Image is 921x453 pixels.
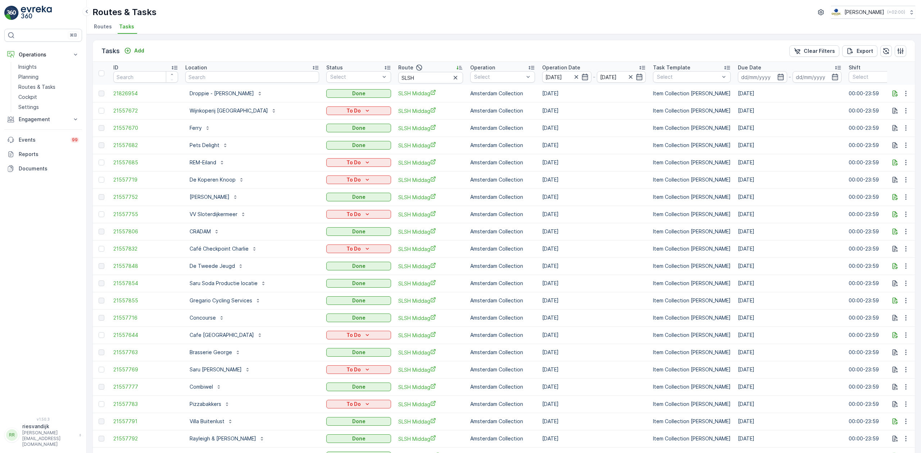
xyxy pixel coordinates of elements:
a: 21557755 [113,211,178,218]
span: 21557719 [113,176,178,183]
p: Location [185,64,207,71]
p: ( +02:00 ) [887,9,905,15]
td: [DATE] [539,326,649,344]
p: Planning [18,73,38,81]
a: SLSH Middag [398,297,463,305]
p: To Do [346,159,361,166]
span: SLSH Middag [398,90,463,97]
a: SLSH Middag [398,262,463,270]
a: SLSH Middag [398,401,463,408]
p: Item Collection [PERSON_NAME] [653,159,731,166]
span: SLSH Middag [398,211,463,218]
p: Documents [19,165,79,172]
div: Toggle Row Selected [99,194,104,200]
p: Item Collection [PERSON_NAME] [653,193,731,201]
td: [DATE] [539,223,649,240]
a: SLSH Middag [398,245,463,253]
img: logo [4,6,19,20]
button: CRADAM [185,226,224,237]
p: 00:00-23:59 [849,176,913,183]
p: Amsterdam Collection [470,90,535,97]
div: Toggle Row Selected [99,177,104,183]
a: 21557769 [113,366,178,373]
p: CRADAM [190,228,211,235]
p: De Tweede Jeugd [190,262,235,270]
a: 21557848 [113,262,178,270]
input: dd/mm/yyyy [738,71,787,83]
a: 21826954 [113,90,178,97]
span: 21557685 [113,159,178,166]
div: RR [6,429,18,441]
a: 21557854 [113,280,178,287]
td: [DATE] [539,395,649,413]
p: Done [352,193,366,201]
p: Done [352,142,366,149]
p: Select [657,73,720,81]
td: [DATE] [539,119,649,137]
p: [PERSON_NAME][EMAIL_ADDRESS][DOMAIN_NAME] [22,430,76,447]
button: Café Checkpoint Charlie [185,243,262,255]
button: Saru Soda Productie locatie [185,278,271,289]
a: SLSH Middag [398,193,463,201]
a: SLSH Middag [398,314,463,322]
input: Search [398,72,463,83]
p: Item Collection [PERSON_NAME] [653,211,731,218]
p: To Do [346,107,361,114]
p: Done [352,383,366,390]
input: Search [113,71,178,83]
td: [DATE] [539,378,649,395]
span: 21557791 [113,418,178,425]
span: 21557783 [113,401,178,408]
div: Toggle Row Selected [99,367,104,372]
td: [DATE] [539,102,649,119]
button: Pizzabakkers [185,398,234,410]
span: Tasks [119,23,134,30]
button: Done [326,193,391,201]
a: 21557806 [113,228,178,235]
a: SLSH Middag [398,435,463,443]
button: To Do [326,210,391,219]
p: Reports [19,151,79,158]
p: Pizzabakkers [190,401,221,408]
td: [DATE] [539,137,649,154]
p: Amsterdam Collection [470,124,535,132]
p: Villa Buitenlust [190,418,224,425]
p: Done [352,262,366,270]
p: - [789,73,791,81]
a: 21557792 [113,435,178,442]
a: 21557763 [113,349,178,356]
td: [DATE] [539,309,649,326]
span: SLSH Middag [398,124,463,132]
p: 00:00-23:59 [849,193,913,201]
p: Done [352,297,366,304]
td: [DATE] [734,275,845,292]
p: Done [352,280,366,287]
p: Amsterdam Collection [470,107,535,114]
button: Export [842,45,877,57]
button: To Do [326,106,391,115]
p: Amsterdam Collection [470,193,535,201]
a: SLSH Middag [398,383,463,391]
a: Reports [4,147,82,161]
p: Ferry [190,124,202,132]
p: ID [113,64,118,71]
span: Routes [94,23,112,30]
td: [DATE] [539,344,649,361]
td: [DATE] [734,292,845,309]
a: SLSH Middag [398,349,463,356]
button: Done [326,89,391,98]
p: Shift [849,64,861,71]
a: 21557855 [113,297,178,304]
a: 21557682 [113,142,178,149]
span: 21557716 [113,314,178,321]
p: riesvandijk [22,423,76,430]
div: Toggle Row Selected [99,125,104,131]
a: 21557644 [113,331,178,339]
